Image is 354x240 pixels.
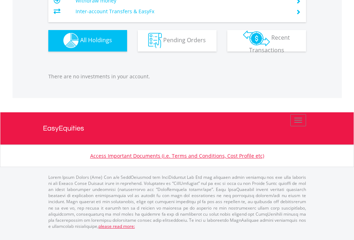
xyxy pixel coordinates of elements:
[163,36,206,44] span: Pending Orders
[243,30,270,46] img: transactions-zar-wht.png
[90,152,264,159] a: Access Important Documents (i.e. Terms and Conditions, Cost Profile etc)
[148,33,162,48] img: pending_instructions-wht.png
[43,112,311,145] a: EasyEquities
[48,30,127,52] button: All Holdings
[48,73,306,80] p: There are no investments in your account.
[76,6,287,17] td: Inter-account Transfers & EasyFx
[48,174,306,229] p: Lorem Ipsum Dolors (Ame) Con a/e SeddOeiusmod tem InciDiduntut Lab Etd mag aliquaen admin veniamq...
[80,36,112,44] span: All Holdings
[227,30,306,52] button: Recent Transactions
[98,223,135,229] a: please read more:
[63,33,79,48] img: holdings-wht.png
[138,30,217,52] button: Pending Orders
[249,34,290,54] span: Recent Transactions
